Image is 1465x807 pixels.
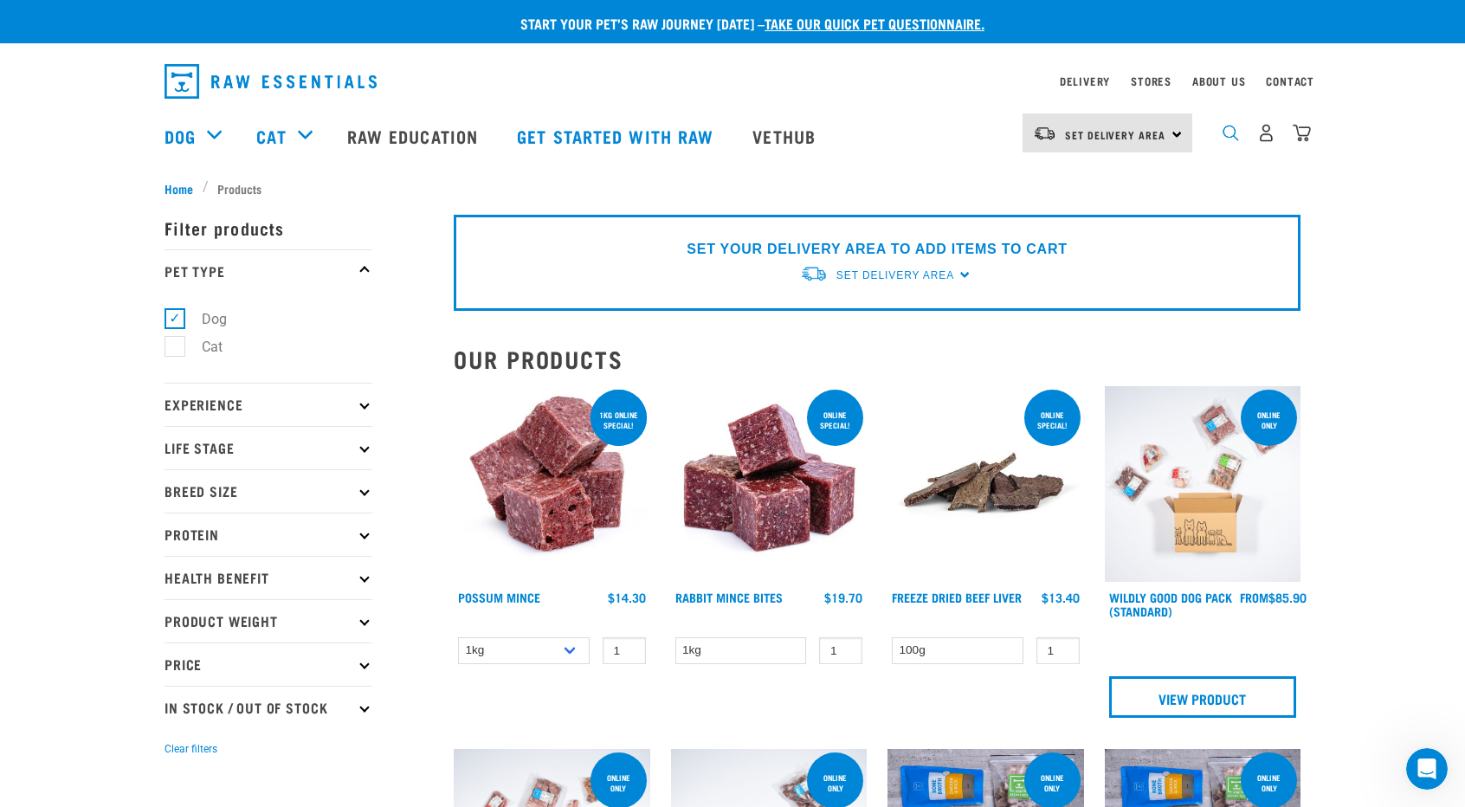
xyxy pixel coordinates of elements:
img: van-moving.png [1033,126,1056,141]
p: Health Benefit [165,556,372,599]
div: Online Only [807,765,863,801]
a: Dog [165,123,196,149]
a: Get started with Raw [500,101,735,171]
p: SET YOUR DELIVERY AREA TO ADD ITEMS TO CART [687,239,1067,260]
a: Possum Mince [458,594,540,600]
span: Home [165,179,193,197]
a: Home [165,179,203,197]
img: home-icon-1@2x.png [1223,125,1239,141]
div: Online Only [1241,402,1297,438]
img: Raw Essentials Logo [165,64,377,99]
div: 1kg online special! [591,402,647,438]
div: ONLINE SPECIAL! [807,402,863,438]
span: Set Delivery Area [1065,132,1165,138]
p: Breed Size [165,469,372,513]
img: Whole Minced Rabbit Cubes 01 [671,386,868,583]
a: Rabbit Mince Bites [675,594,783,600]
iframe: Intercom live chat [1406,748,1448,790]
p: Product Weight [165,599,372,642]
input: 1 [603,637,646,664]
a: About Us [1192,78,1245,84]
span: Set Delivery Area [836,269,954,281]
span: FROM [1240,594,1268,600]
a: Cat [256,123,286,149]
div: ONLINE SPECIAL! [1024,402,1081,438]
nav: breadcrumbs [165,179,1300,197]
h2: Our Products [454,345,1300,372]
a: Vethub [735,101,837,171]
img: 1102 Possum Mince 01 [454,386,650,583]
div: online only [1024,765,1081,801]
a: Wildly Good Dog Pack (Standard) [1109,594,1232,614]
input: 1 [1036,637,1080,664]
a: Contact [1266,78,1314,84]
p: Price [165,642,372,686]
a: Raw Education [330,101,500,171]
p: Protein [165,513,372,556]
img: user.png [1257,124,1275,142]
img: home-icon@2x.png [1293,124,1311,142]
label: Cat [174,336,229,358]
div: $19.70 [824,591,862,604]
p: Experience [165,383,372,426]
div: $14.30 [608,591,646,604]
input: 1 [819,637,862,664]
a: View Product [1109,676,1297,718]
a: Stores [1131,78,1171,84]
label: Dog [174,308,234,330]
a: take our quick pet questionnaire. [765,19,984,27]
img: Dog 0 2sec [1105,386,1301,583]
div: $13.40 [1042,591,1080,604]
img: van-moving.png [800,265,828,283]
div: online only [1241,765,1297,801]
p: Life Stage [165,426,372,469]
a: Delivery [1060,78,1110,84]
img: Stack Of Freeze Dried Beef Liver For Pets [887,386,1084,583]
button: Clear filters [165,741,217,757]
nav: dropdown navigation [151,57,1314,106]
div: Online Only [591,765,647,801]
a: Freeze Dried Beef Liver [892,594,1022,600]
div: $85.90 [1240,591,1307,604]
p: Pet Type [165,249,372,293]
p: In Stock / Out Of Stock [165,686,372,729]
p: Filter products [165,206,372,249]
